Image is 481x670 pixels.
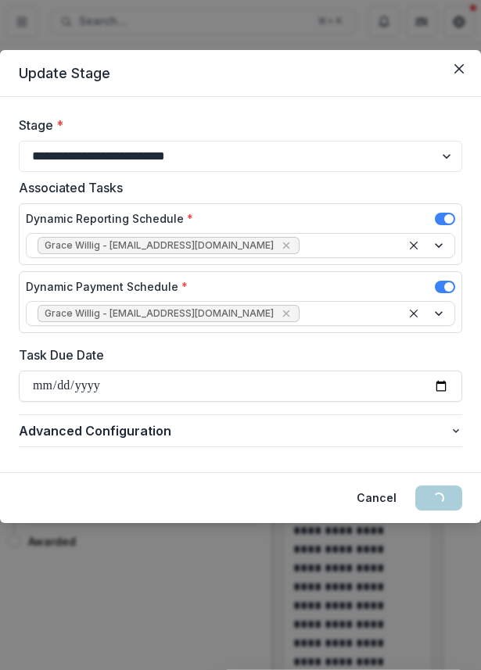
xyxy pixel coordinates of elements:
[26,210,193,227] label: Dynamic Reporting Schedule
[26,278,188,295] label: Dynamic Payment Schedule
[278,306,294,321] div: Remove Grace Willig - grace@trytemelio.com
[19,116,453,134] label: Stage
[45,240,274,251] span: Grace Willig - [EMAIL_ADDRESS][DOMAIN_NAME]
[19,415,462,446] button: Advanced Configuration
[278,238,294,253] div: Remove Grace Willig - grace@trytemelio.com
[19,178,453,197] label: Associated Tasks
[19,421,450,440] span: Advanced Configuration
[447,56,472,81] button: Close
[404,236,423,255] div: Clear selected options
[404,304,423,323] div: Clear selected options
[45,308,274,319] span: Grace Willig - [EMAIL_ADDRESS][DOMAIN_NAME]
[19,346,453,364] label: Task Due Date
[347,485,406,511] button: Cancel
